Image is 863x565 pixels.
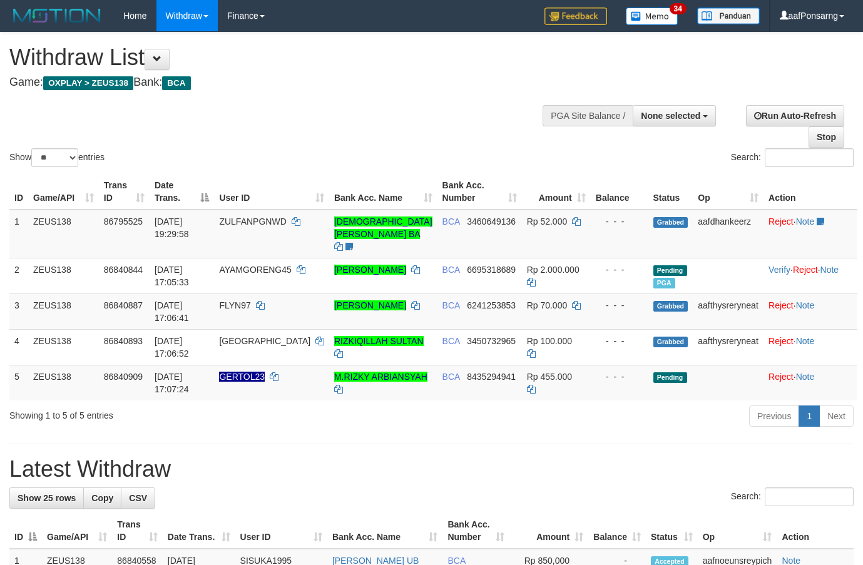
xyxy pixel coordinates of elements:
input: Search: [765,487,854,506]
span: 86795525 [104,216,143,227]
h1: Latest Withdraw [9,457,854,482]
a: Reject [769,300,794,310]
span: Rp 70.000 [527,300,568,310]
img: panduan.png [697,8,760,24]
a: Note [796,300,815,310]
span: BCA [442,265,460,275]
span: Nama rekening ada tanda titik/strip, harap diedit [219,372,265,382]
a: Next [819,405,854,427]
a: Reject [769,216,794,227]
span: BCA [162,76,190,90]
span: Grabbed [653,217,688,228]
td: ZEUS138 [28,293,99,329]
a: Reject [769,336,794,346]
th: Amount: activate to sort column ascending [509,513,588,549]
a: RIZKIQILLAH SULTAN [334,336,424,346]
span: Rp 52.000 [527,216,568,227]
span: None selected [641,111,700,121]
span: OXPLAY > ZEUS138 [43,76,133,90]
a: Reject [769,372,794,382]
a: Copy [83,487,121,509]
span: 86840844 [104,265,143,275]
td: aafdhankeerz [693,210,763,258]
img: Feedback.jpg [544,8,607,25]
th: Bank Acc. Number: activate to sort column ascending [437,174,522,210]
th: Op: activate to sort column ascending [698,513,777,549]
a: [DEMOGRAPHIC_DATA][PERSON_NAME] BA [334,216,432,239]
div: - - - [596,335,643,347]
td: 2 [9,258,28,293]
a: Reject [793,265,818,275]
span: [DATE] 17:06:41 [155,300,189,323]
h4: Game: Bank: [9,76,563,89]
span: Copy [91,493,113,503]
td: · [763,293,857,329]
td: ZEUS138 [28,258,99,293]
th: Balance: activate to sort column ascending [588,513,646,549]
a: [PERSON_NAME] [334,265,406,275]
th: Balance [591,174,648,210]
a: Note [820,265,839,275]
th: Amount: activate to sort column ascending [522,174,591,210]
span: ZULFANPGNWD [219,216,286,227]
span: Pending [653,265,687,276]
th: Action [777,513,854,549]
img: MOTION_logo.png [9,6,105,25]
th: User ID: activate to sort column ascending [214,174,329,210]
td: 1 [9,210,28,258]
th: Date Trans.: activate to sort column descending [150,174,214,210]
a: Note [796,216,815,227]
label: Search: [731,148,854,167]
span: [DATE] 17:06:52 [155,336,189,359]
th: Trans ID: activate to sort column ascending [99,174,150,210]
div: PGA Site Balance / [543,105,633,126]
span: Marked by aafnoeunsreypich [653,278,675,288]
a: Previous [749,405,799,427]
a: 1 [799,405,820,427]
span: [DATE] 17:05:33 [155,265,189,287]
label: Show entries [9,148,105,167]
h1: Withdraw List [9,45,563,70]
th: Bank Acc. Name: activate to sort column ascending [327,513,443,549]
span: [DATE] 17:07:24 [155,372,189,394]
td: · [763,365,857,400]
th: Op: activate to sort column ascending [693,174,763,210]
a: M.RIZKY ARBIANSYAH [334,372,427,382]
td: 4 [9,329,28,365]
img: Button%20Memo.svg [626,8,678,25]
span: 86840909 [104,372,143,382]
div: Showing 1 to 5 of 5 entries [9,404,350,422]
span: 86840893 [104,336,143,346]
div: - - - [596,263,643,276]
span: Copy 3460649136 to clipboard [467,216,516,227]
span: AYAMGORENG45 [219,265,291,275]
span: BCA [442,216,460,227]
a: Stop [809,126,844,148]
span: [GEOGRAPHIC_DATA] [219,336,310,346]
input: Search: [765,148,854,167]
select: Showentries [31,148,78,167]
span: Rp 100.000 [527,336,572,346]
a: Run Auto-Refresh [746,105,844,126]
span: BCA [442,372,460,382]
span: Grabbed [653,301,688,312]
span: FLYN97 [219,300,250,310]
a: [PERSON_NAME] [334,300,406,310]
span: Copy 6241253853 to clipboard [467,300,516,310]
span: Copy 8435294941 to clipboard [467,372,516,382]
td: 3 [9,293,28,329]
div: - - - [596,215,643,228]
td: 5 [9,365,28,400]
div: - - - [596,370,643,383]
th: User ID: activate to sort column ascending [235,513,327,549]
span: Show 25 rows [18,493,76,503]
th: Bank Acc. Number: activate to sort column ascending [442,513,509,549]
th: Status: activate to sort column ascending [646,513,698,549]
th: Game/API: activate to sort column ascending [28,174,99,210]
a: Note [796,336,815,346]
td: ZEUS138 [28,329,99,365]
a: Show 25 rows [9,487,84,509]
div: - - - [596,299,643,312]
td: · [763,329,857,365]
a: Note [796,372,815,382]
